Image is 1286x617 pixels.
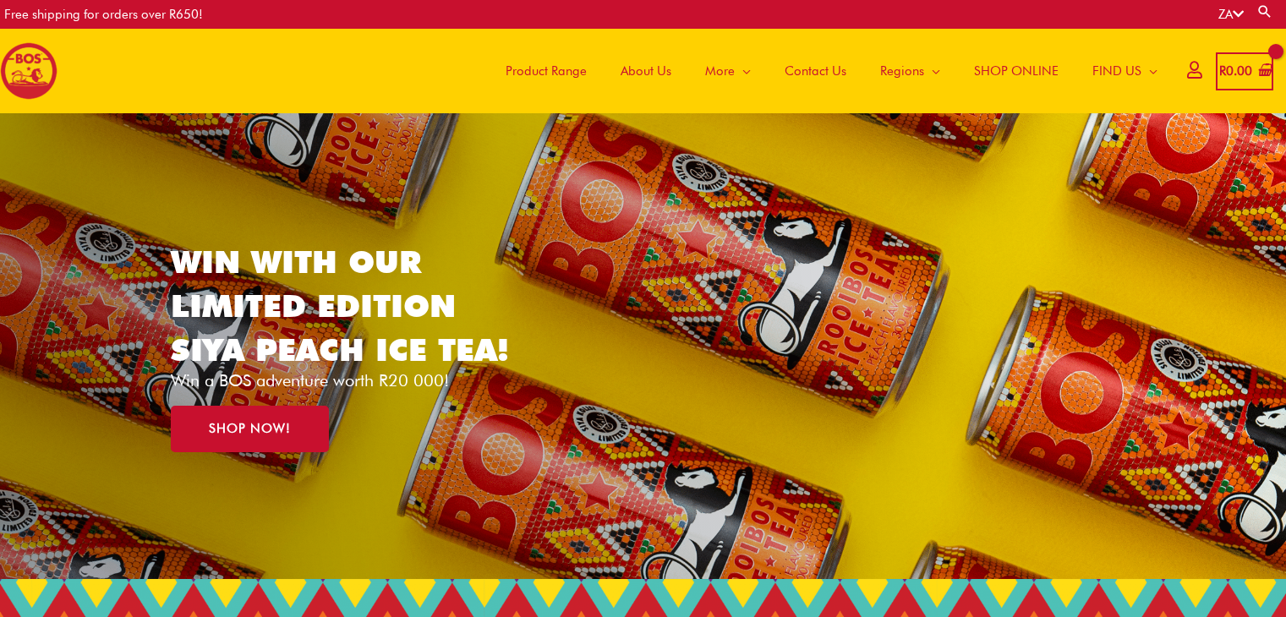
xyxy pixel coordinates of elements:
span: Regions [880,46,924,96]
span: More [705,46,735,96]
nav: Site Navigation [476,29,1174,113]
a: ZA [1218,7,1244,22]
a: SHOP ONLINE [957,29,1075,113]
span: About Us [621,46,671,96]
a: Contact Us [768,29,863,113]
p: Win a BOS adventure worth R20 000! [171,372,535,389]
bdi: 0.00 [1219,63,1252,79]
span: Contact Us [785,46,846,96]
a: SHOP NOW! [171,406,329,452]
span: SHOP ONLINE [974,46,1059,96]
a: View Shopping Cart, empty [1216,52,1273,90]
a: About Us [604,29,688,113]
a: WIN WITH OUR LIMITED EDITION SIYA PEACH ICE TEA! [171,243,509,369]
span: SHOP NOW! [209,423,291,435]
a: More [688,29,768,113]
span: R [1219,63,1226,79]
a: Search button [1256,3,1273,19]
a: Product Range [489,29,604,113]
a: Regions [863,29,957,113]
span: FIND US [1092,46,1141,96]
span: Product Range [506,46,587,96]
